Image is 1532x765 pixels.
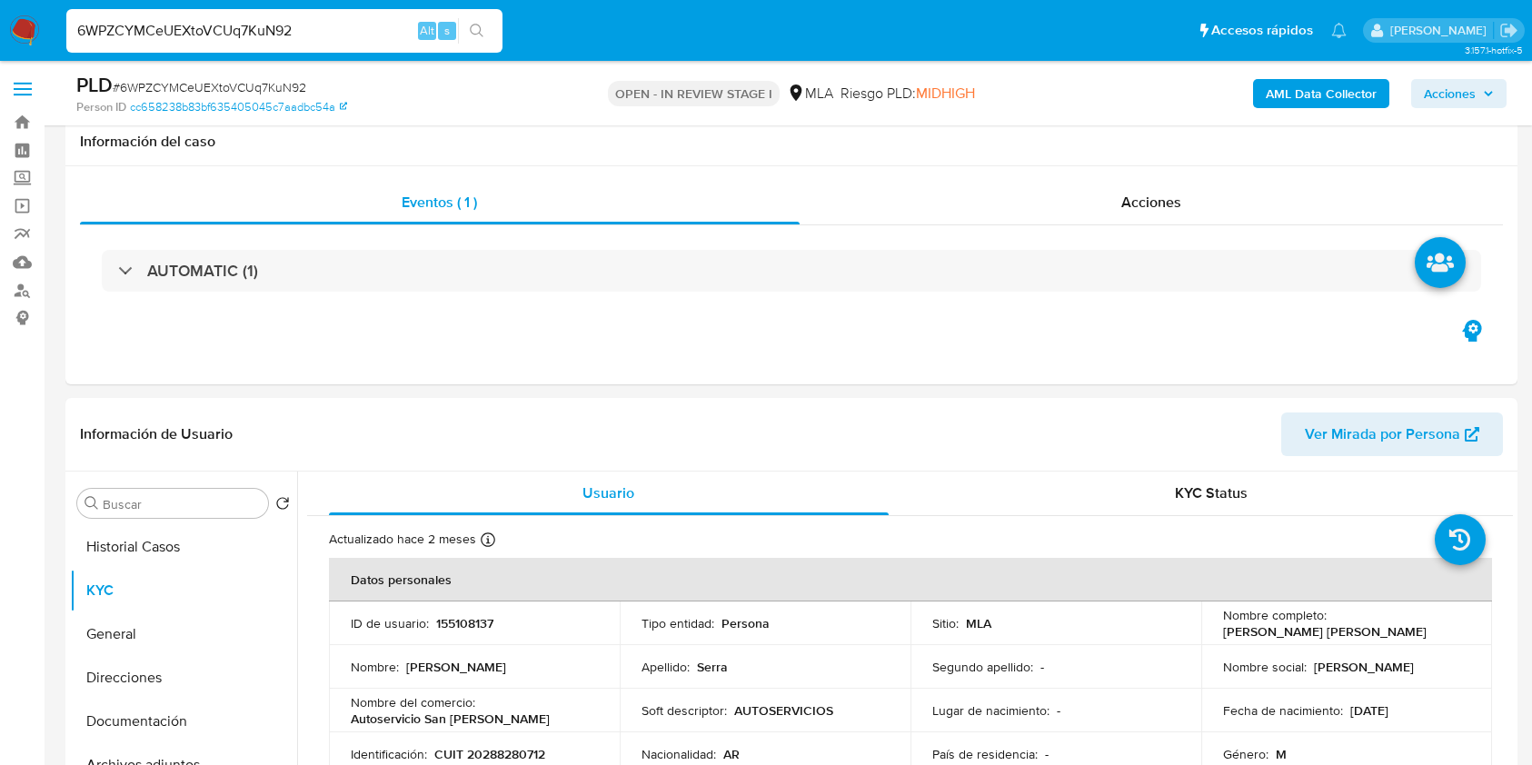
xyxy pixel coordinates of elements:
[434,746,545,762] p: CUIT 20288280712
[642,659,690,675] p: Apellido :
[1223,702,1343,719] p: Fecha de nacimiento :
[444,22,450,39] span: s
[70,525,297,569] button: Historial Casos
[1223,623,1427,640] p: [PERSON_NAME] [PERSON_NAME]
[70,700,297,743] button: Documentación
[1499,21,1518,40] a: Salir
[1223,659,1307,675] p: Nombre social :
[351,659,399,675] p: Nombre :
[932,659,1033,675] p: Segundo apellido :
[147,261,258,281] h3: AUTOMATIC (1)
[66,19,502,43] input: Buscar usuario o caso...
[1281,412,1503,456] button: Ver Mirada por Persona
[85,496,99,511] button: Buscar
[329,531,476,548] p: Actualizado hace 2 meses
[70,656,297,700] button: Direcciones
[697,659,728,675] p: Serra
[351,694,475,710] p: Nombre del comercio :
[70,569,297,612] button: KYC
[102,250,1481,292] div: AUTOMATIC (1)
[275,496,290,516] button: Volver al orden por defecto
[1175,482,1248,503] span: KYC Status
[1424,79,1476,108] span: Acciones
[1390,22,1493,39] p: julieta.rodriguez@mercadolibre.com
[841,84,975,104] span: Riesgo PLD:
[406,659,506,675] p: [PERSON_NAME]
[1223,746,1268,762] p: Género :
[608,81,780,106] p: OPEN - IN REVIEW STAGE I
[642,746,716,762] p: Nacionalidad :
[351,746,427,762] p: Identificación :
[1266,79,1377,108] b: AML Data Collector
[1331,23,1347,38] a: Notificaciones
[80,425,233,443] h1: Información de Usuario
[458,18,495,44] button: search-icon
[1305,412,1460,456] span: Ver Mirada por Persona
[1253,79,1389,108] button: AML Data Collector
[329,558,1492,601] th: Datos personales
[1121,192,1181,213] span: Acciones
[130,99,347,115] a: cc658238b83bf635405045c7aadbc54a
[1223,607,1327,623] p: Nombre completo :
[1276,746,1287,762] p: M
[436,615,493,631] p: 155108137
[642,702,727,719] p: Soft descriptor :
[70,612,297,656] button: General
[1314,659,1414,675] p: [PERSON_NAME]
[76,70,113,99] b: PLD
[1040,659,1044,675] p: -
[932,702,1050,719] p: Lugar de nacimiento :
[420,22,434,39] span: Alt
[402,192,477,213] span: Eventos ( 1 )
[721,615,770,631] p: Persona
[76,99,126,115] b: Person ID
[642,615,714,631] p: Tipo entidad :
[723,746,740,762] p: AR
[1211,21,1313,40] span: Accesos rápidos
[932,746,1038,762] p: País de residencia :
[351,710,550,727] p: Autoservicio San [PERSON_NAME]
[80,133,1503,151] h1: Información del caso
[351,615,429,631] p: ID de usuario :
[932,615,959,631] p: Sitio :
[916,83,975,104] span: MIDHIGH
[582,482,634,503] span: Usuario
[1045,746,1049,762] p: -
[1411,79,1507,108] button: Acciones
[103,496,261,512] input: Buscar
[113,78,306,96] span: # 6WPZCYMCeUEXtoVCUq7KuN92
[787,84,833,104] div: MLA
[1057,702,1060,719] p: -
[734,702,833,719] p: AUTOSERVICIOS
[966,615,991,631] p: MLA
[1350,702,1388,719] p: [DATE]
